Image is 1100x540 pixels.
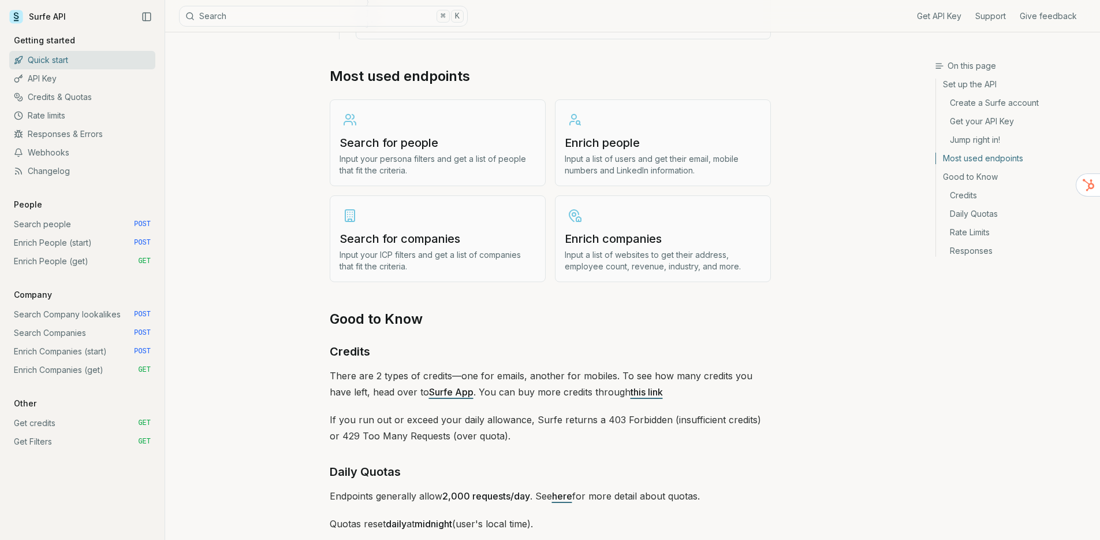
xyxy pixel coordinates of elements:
a: Set up the API [936,79,1091,94]
p: If you run out or exceed your daily allowance, Surfe returns a 403 Forbidden (insufficient credit... [330,412,771,444]
a: Search for companiesInput your ICP filters and get a list of companies that fit the criteria. [330,195,546,282]
a: Enrich Companies (start) POST [9,342,155,361]
p: Input a list of users and get their email, mobile numbers and LinkedIn information. [565,153,761,176]
a: Surfe API [9,8,66,25]
p: People [9,199,47,210]
a: Search Company lookalikes POST [9,305,155,324]
span: POST [134,238,151,247]
a: Credits [330,342,370,361]
strong: daily [386,518,407,530]
span: POST [134,220,151,229]
a: Get Filters GET [9,432,155,451]
p: Input your persona filters and get a list of people that fit the criteria. [340,153,536,176]
p: Quotas reset at (user's local time). [330,516,771,532]
span: GET [138,419,151,428]
a: Search for peopleInput your persona filters and get a list of people that fit the criteria. [330,99,546,186]
button: Collapse Sidebar [138,8,155,25]
span: POST [134,347,151,356]
a: Search people POST [9,215,155,234]
a: this link [631,386,663,398]
a: Give feedback [1020,10,1077,22]
button: Search⌘K [179,6,468,27]
a: Changelog [9,162,155,180]
a: Jump right in! [936,131,1091,149]
a: Good to Know [330,310,423,328]
span: GET [138,437,151,446]
a: Enrich companiesInput a list of websites to get their address, employee count, revenue, industry,... [555,195,771,282]
p: Input your ICP filters and get a list of companies that fit the criteria. [340,249,536,272]
a: Daily Quotas [330,463,401,481]
a: Most used endpoints [936,149,1091,168]
strong: 2,000 requests/day [442,490,530,502]
a: Get your API Key [936,112,1091,131]
a: Responses [936,242,1091,257]
h3: Search for companies [340,231,536,247]
a: Enrich People (get) GET [9,252,155,271]
span: POST [134,328,151,338]
p: Endpoints generally allow . See for more detail about quotas. [330,488,771,504]
a: Create a Surfe account [936,94,1091,112]
a: Enrich peopleInput a list of users and get their email, mobile numbers and LinkedIn information. [555,99,771,186]
a: Quick start [9,51,155,69]
strong: midnight [415,518,452,530]
a: Good to Know [936,168,1091,186]
p: Getting started [9,35,80,46]
p: Other [9,398,41,409]
p: There are 2 types of credits—one for emails, another for mobiles. To see how many credits you hav... [330,368,771,400]
a: Enrich Companies (get) GET [9,361,155,379]
a: Support [975,10,1006,22]
span: GET [138,365,151,375]
a: Get credits GET [9,414,155,432]
kbd: K [451,10,464,23]
a: Credits & Quotas [9,88,155,106]
p: Company [9,289,57,301]
a: here [552,490,572,502]
a: Rate limits [9,106,155,125]
a: Responses & Errors [9,125,155,143]
a: Most used endpoints [330,67,470,86]
a: Surfe App [429,386,473,398]
a: Rate Limits [936,223,1091,242]
a: Search Companies POST [9,324,155,342]
span: GET [138,257,151,266]
h3: Search for people [340,135,536,151]
kbd: ⌘ [437,10,449,23]
a: Webhooks [9,143,155,162]
span: POST [134,310,151,319]
a: Get API Key [917,10,961,22]
h3: Enrich people [565,135,761,151]
a: API Key [9,69,155,88]
h3: Enrich companies [565,231,761,247]
p: Input a list of websites to get their address, employee count, revenue, industry, and more. [565,249,761,272]
a: Enrich People (start) POST [9,234,155,252]
h3: On this page [935,60,1091,72]
a: Daily Quotas [936,205,1091,223]
a: Credits [936,186,1091,205]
